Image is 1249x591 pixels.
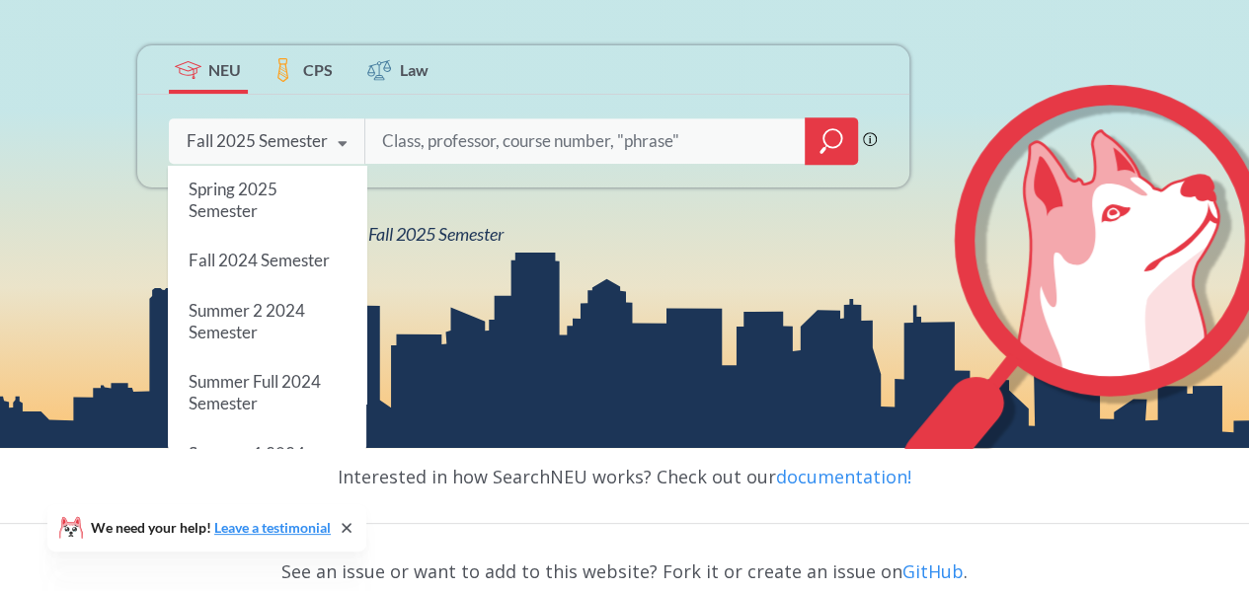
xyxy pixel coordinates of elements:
span: View all classes for [187,223,504,245]
a: GitHub [902,559,964,583]
span: Summer Full 2024 Semester [188,371,320,413]
span: Fall 2024 Semester [188,251,329,271]
span: Law [400,58,429,81]
span: Summer 1 2024 Semester [188,443,304,485]
input: Class, professor, course number, "phrase" [380,120,791,162]
a: documentation! [776,465,911,488]
span: Summer 2 2024 Semester [188,300,304,342]
span: NEU Fall 2025 Semester [331,223,504,245]
div: magnifying glass [805,117,858,165]
span: Spring 2025 Semester [188,179,276,221]
div: Fall 2025 Semester [187,130,328,152]
span: CPS [303,58,333,81]
svg: magnifying glass [820,127,843,155]
span: NEU [208,58,241,81]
